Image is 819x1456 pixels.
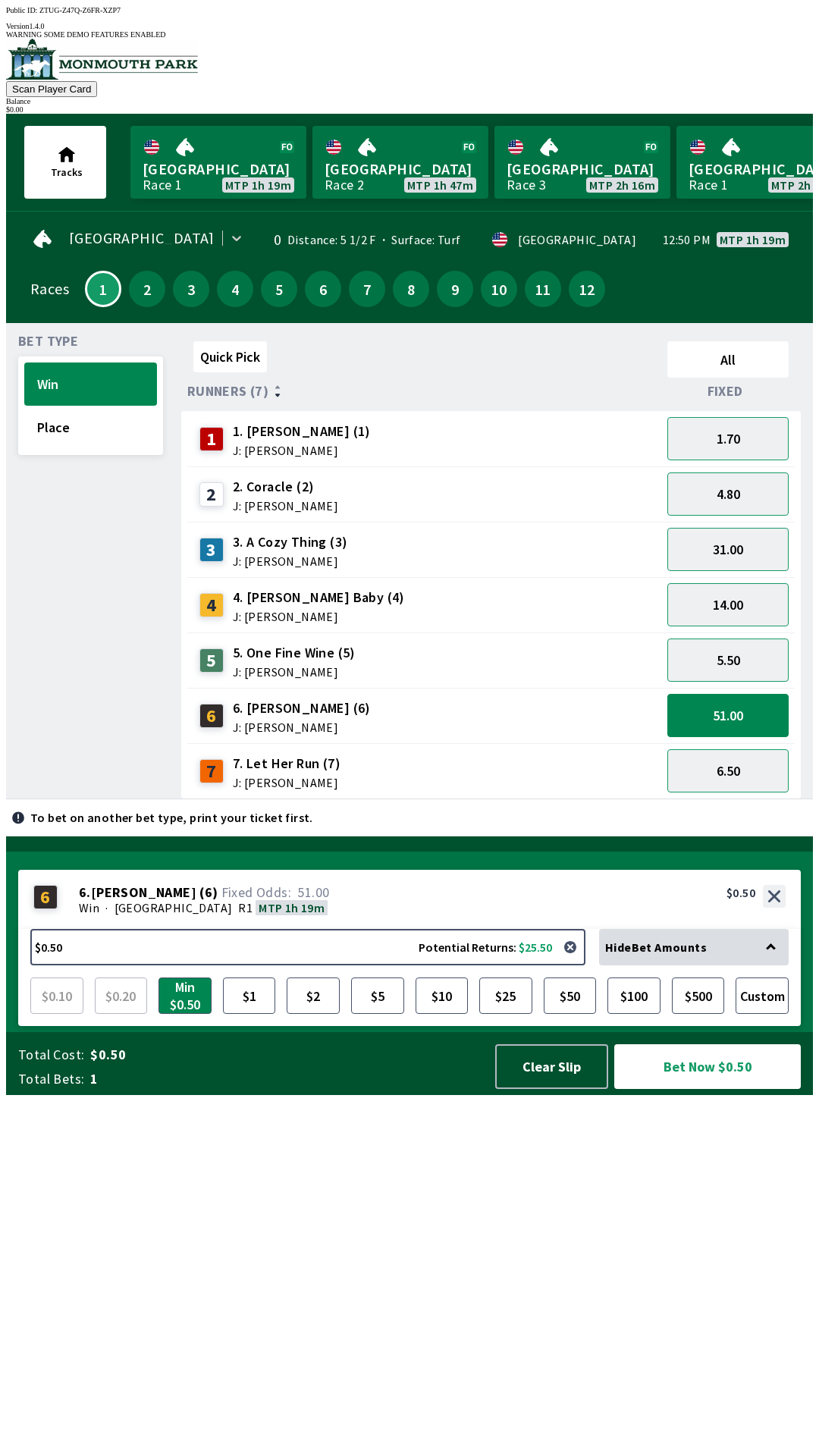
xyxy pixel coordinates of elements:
[507,159,658,179] span: [GEOGRAPHIC_DATA]
[689,179,728,191] div: Race 1
[6,30,813,39] div: WARNING SOME DEMO FEATURES ENABLED
[309,284,337,294] span: 6
[24,362,157,406] button: Win
[79,885,91,900] span: 6 .
[265,284,293,294] span: 5
[6,39,198,80] img: venue logo
[717,762,740,780] span: 6.50
[605,940,707,955] span: Hide Bet Amounts
[233,555,348,567] span: J: [PERSON_NAME]
[129,271,165,307] button: 2
[173,271,209,307] button: 3
[130,126,306,199] a: [GEOGRAPHIC_DATA]Race 1MTP 1h 19m
[483,981,529,1010] span: $25
[544,977,597,1014] button: $50
[33,885,58,909] div: 6
[287,977,340,1014] button: $2
[233,721,371,733] span: J: [PERSON_NAME]
[507,179,546,191] div: Race 3
[199,885,218,900] span: ( 6 )
[90,1070,481,1088] span: 1
[667,694,789,737] button: 51.00
[674,351,782,369] span: All
[355,981,400,1010] span: $5
[6,81,97,97] button: Scan Player Card
[713,541,743,558] span: 31.00
[736,977,789,1014] button: Custom
[676,981,721,1010] span: $500
[233,610,405,623] span: J: [PERSON_NAME]
[18,1046,84,1064] span: Total Cost:
[376,232,461,247] span: Surface: Turf
[227,981,272,1010] span: $1
[221,284,249,294] span: 4
[569,271,605,307] button: 12
[437,271,473,307] button: 9
[525,271,561,307] button: 11
[259,900,325,915] span: MTP 1h 19m
[627,1057,788,1076] span: Bet Now $0.50
[325,179,364,191] div: Race 2
[290,981,336,1010] span: $2
[416,977,469,1014] button: $10
[238,900,253,915] span: R1
[223,977,276,1014] button: $1
[509,1058,595,1075] span: Clear Slip
[199,759,224,783] div: 7
[233,422,371,441] span: 1. [PERSON_NAME] (1)
[667,341,789,378] button: All
[667,472,789,516] button: 4.80
[661,384,795,399] div: Fixed
[481,271,517,307] button: 10
[133,284,162,294] span: 2
[713,596,743,613] span: 14.00
[199,593,224,617] div: 4
[667,749,789,792] button: 6.50
[726,885,755,900] div: $0.50
[233,754,340,773] span: 7. Let Her Run (7)
[30,929,585,965] button: $0.50Potential Returns: $25.50
[663,234,711,246] span: 12:50 PM
[261,271,297,307] button: 5
[233,643,356,663] span: 5. One Fine Wine (5)
[199,482,224,507] div: 2
[6,6,813,14] div: Public ID:
[494,126,670,199] a: [GEOGRAPHIC_DATA]Race 3MTP 2h 16m
[69,232,215,244] span: [GEOGRAPHIC_DATA]
[717,485,740,503] span: 4.80
[305,271,341,307] button: 6
[6,105,813,114] div: $ 0.00
[200,348,260,366] span: Quick Pick
[158,977,212,1014] button: Min $0.50
[353,284,381,294] span: 7
[6,22,813,30] div: Version 1.4.0
[312,126,488,199] a: [GEOGRAPHIC_DATA]Race 2MTP 1h 47m
[24,406,157,449] button: Place
[548,981,593,1010] span: $50
[199,704,224,728] div: 6
[518,234,636,246] div: [GEOGRAPHIC_DATA]
[397,284,425,294] span: 8
[672,977,725,1014] button: $500
[393,271,429,307] button: 8
[24,126,106,199] button: Tracks
[529,284,557,294] span: 11
[667,528,789,571] button: 31.00
[495,1044,608,1089] button: Clear Slip
[479,977,532,1014] button: $25
[589,179,655,191] span: MTP 2h 16m
[143,159,294,179] span: [GEOGRAPHIC_DATA]
[115,900,233,915] span: [GEOGRAPHIC_DATA]
[573,284,601,294] span: 12
[233,777,340,789] span: J: [PERSON_NAME]
[233,532,348,552] span: 3. A Cozy Thing (3)
[233,698,371,718] span: 6. [PERSON_NAME] (6)
[708,385,743,397] span: Fixed
[614,1044,801,1089] button: Bet Now $0.50
[162,981,208,1010] span: Min $0.50
[193,341,267,372] button: Quick Pick
[667,583,789,626] button: 14.00
[607,977,661,1014] button: $100
[187,385,268,397] span: Runners (7)
[485,284,513,294] span: 10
